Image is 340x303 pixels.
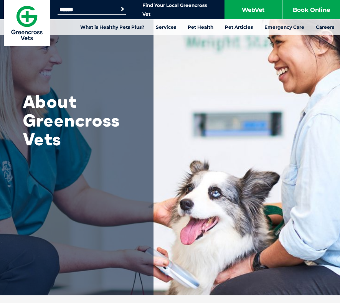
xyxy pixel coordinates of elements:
[219,19,259,35] a: Pet Articles
[74,19,150,35] a: What is Healthy Pets Plus?
[259,19,310,35] a: Emergency Care
[119,5,126,13] button: Search
[182,19,219,35] a: Pet Health
[142,2,207,17] a: Find Your Local Greencross Vet
[310,19,340,35] a: Careers
[23,92,146,148] h1: About Greencross Vets
[150,19,182,35] a: Services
